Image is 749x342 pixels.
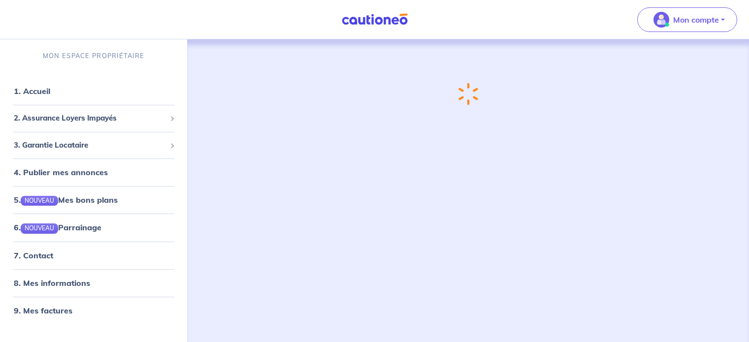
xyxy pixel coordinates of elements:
img: loading-spinner [457,82,479,106]
button: illu_account_valid_menu.svgMon compte [637,7,737,32]
div: 2. Assurance Loyers Impayés [4,109,183,128]
div: 5.NOUVEAUMes bons plans [4,190,183,210]
a: 4. Publier mes annonces [14,167,108,177]
a: 1. Accueil [14,86,50,96]
span: 3. Garantie Locataire [14,140,166,151]
div: 9. Mes factures [4,301,183,320]
div: 7. Contact [4,246,183,265]
p: Mon compte [673,14,719,26]
p: MON ESPACE PROPRIÉTAIRE [43,51,144,61]
a: 6.NOUVEAUParrainage [14,222,101,232]
div: 8. Mes informations [4,273,183,293]
a: 9. Mes factures [14,306,72,315]
a: 5.NOUVEAUMes bons plans [14,195,118,205]
div: 1. Accueil [4,81,183,101]
a: 8. Mes informations [14,278,90,288]
span: 2. Assurance Loyers Impayés [14,113,166,124]
div: 3. Garantie Locataire [4,136,183,155]
img: Cautioneo [338,13,412,26]
a: 7. Contact [14,250,53,260]
div: 4. Publier mes annonces [4,162,183,182]
img: illu_account_valid_menu.svg [653,12,669,28]
div: 6.NOUVEAUParrainage [4,218,183,237]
